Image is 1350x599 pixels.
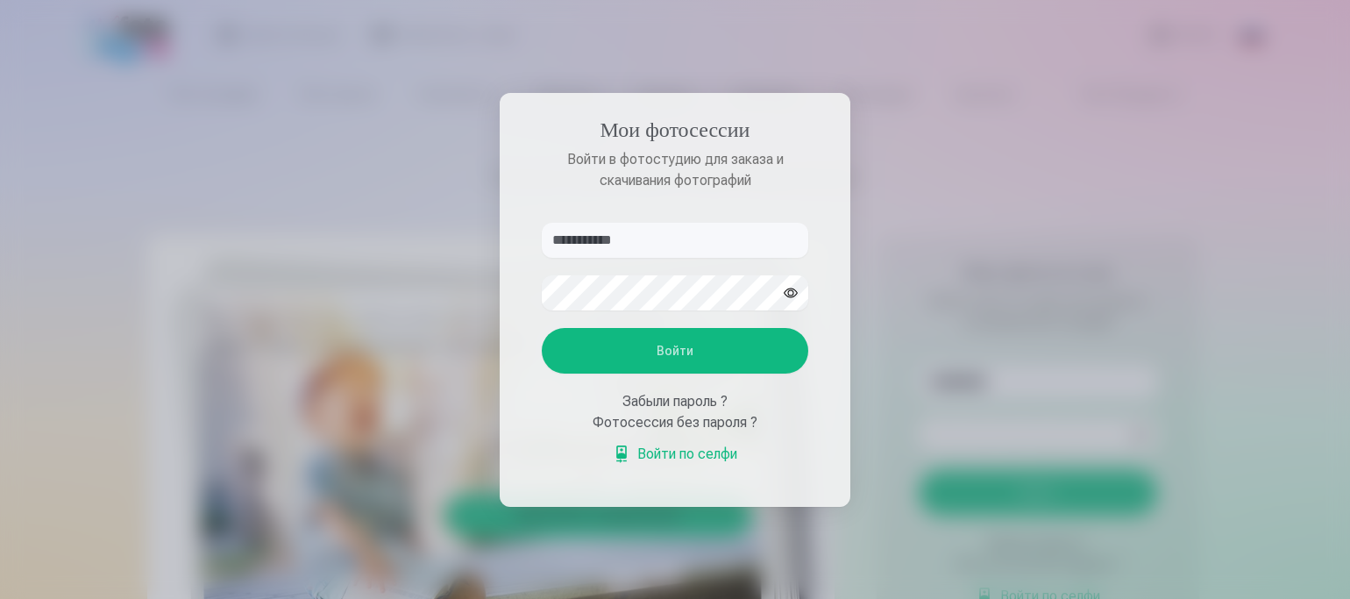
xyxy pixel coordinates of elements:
div: Забыли пароль ? [542,391,808,412]
p: Войти в фотостудию для заказа и скачивания фотографий [524,149,826,191]
h4: Мои фотосессии [524,118,826,149]
div: Фотосессия без пароля ? [542,412,808,433]
a: Войти по селфи [613,444,737,465]
button: Войти [542,328,808,374]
